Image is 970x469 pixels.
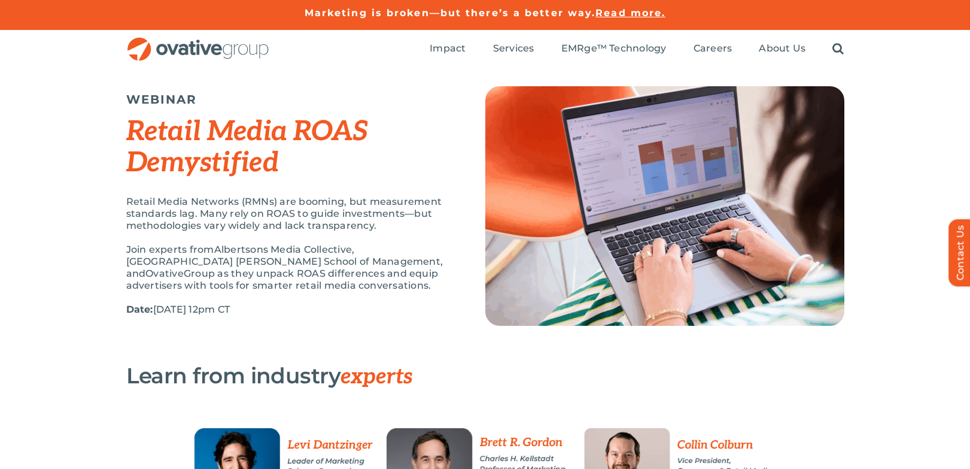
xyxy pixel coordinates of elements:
a: Marketing is broken—but there’s a better way. [305,7,596,19]
nav: Menu [430,30,844,68]
p: Retail Media Networks (RMNs) are booming, but measurement standards lag. Many rely on ROAS to gui... [126,196,455,232]
span: EMRge™ Technology [561,43,667,55]
a: OG_Full_horizontal_RGB [126,36,270,47]
span: Careers [694,43,732,55]
em: Retail Media ROAS Demystified [126,115,368,180]
span: Albertsons Media Collective, [GEOGRAPHIC_DATA] [PERSON_NAME] School of Management, and [126,244,443,279]
a: Impact [430,43,466,56]
a: Careers [694,43,732,56]
span: Group as they unpack ROAS differences and equip advertisers with tools for smarter retail media c... [126,268,439,291]
a: Read more. [595,7,665,19]
h5: WEBINAR [126,92,455,107]
span: Impact [430,43,466,55]
span: Services [493,43,534,55]
span: experts [340,364,412,390]
p: [DATE] 12pm CT [126,304,455,316]
span: About Us [759,43,805,55]
a: Search [832,43,844,56]
h3: Learn from industry [126,364,784,389]
span: Ovative [145,268,184,279]
a: Services [493,43,534,56]
strong: Date: [126,304,153,315]
a: EMRge™ Technology [561,43,667,56]
img: Top Image (2) [485,86,844,326]
a: About Us [759,43,805,56]
p: Join experts from [126,244,455,292]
